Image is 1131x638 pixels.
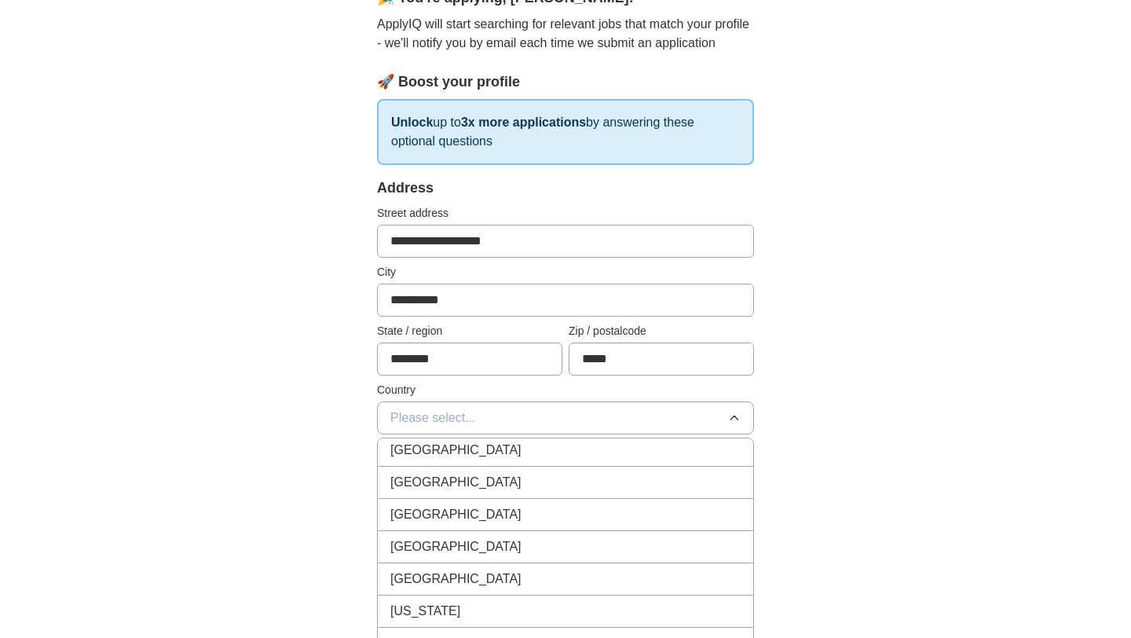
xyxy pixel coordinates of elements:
p: up to by answering these optional questions [377,99,754,165]
div: Address [377,178,754,199]
span: [US_STATE] [390,602,460,621]
span: [GEOGRAPHIC_DATA] [390,537,522,556]
label: Country [377,382,754,398]
span: [GEOGRAPHIC_DATA] [390,570,522,588]
span: [GEOGRAPHIC_DATA] [390,505,522,524]
label: Street address [377,205,754,222]
strong: Unlock [391,115,433,129]
strong: 3x more applications [461,115,586,129]
p: ApplyIQ will start searching for relevant jobs that match your profile - we'll notify you by emai... [377,15,754,53]
span: [GEOGRAPHIC_DATA] [390,473,522,492]
label: State / region [377,323,562,339]
label: Zip / postalcode [569,323,754,339]
div: 🚀 Boost your profile [377,71,754,93]
button: Please select... [377,401,754,434]
span: Please select... [390,409,476,427]
span: [GEOGRAPHIC_DATA] [390,441,522,460]
label: City [377,264,754,280]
